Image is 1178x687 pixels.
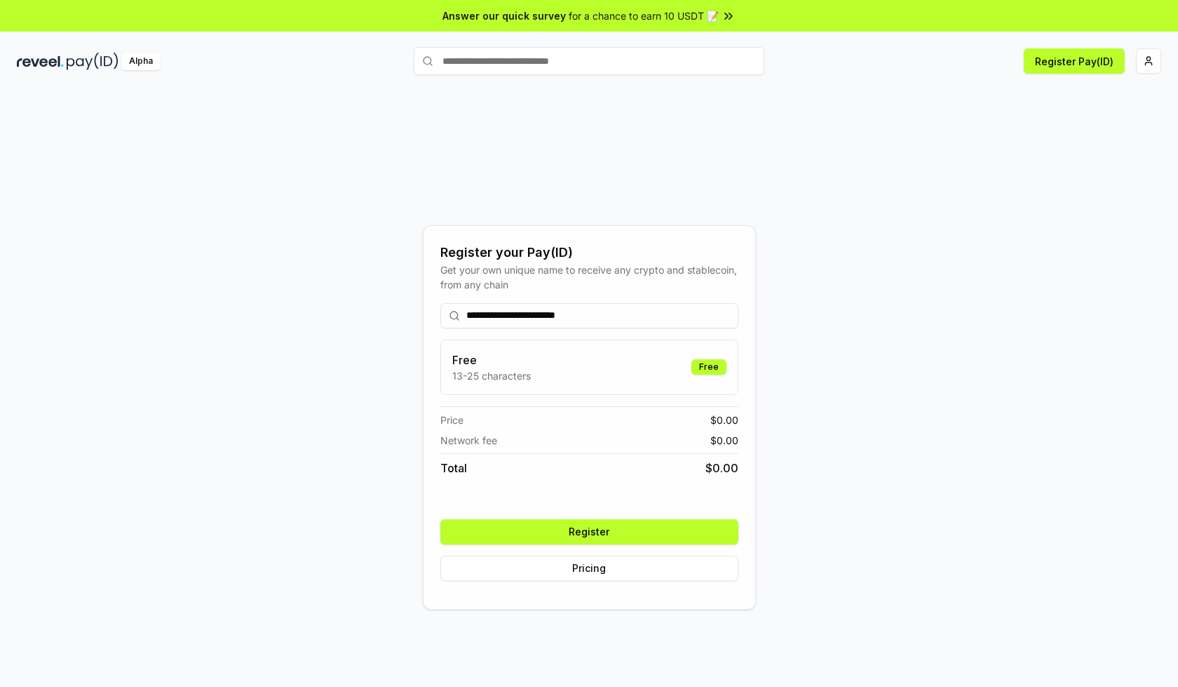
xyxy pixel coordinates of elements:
button: Register [440,519,738,545]
h3: Free [452,352,531,368]
div: Alpha [121,53,161,70]
p: 13-25 characters [452,368,531,383]
button: Register Pay(ID) [1024,48,1125,74]
span: $ 0.00 [710,413,738,427]
div: Register your Pay(ID) [440,243,738,262]
span: $ 0.00 [705,460,738,476]
span: Price [440,413,463,427]
span: Network fee [440,433,497,448]
span: Answer our quick survey [442,8,566,23]
img: pay_id [67,53,119,70]
img: reveel_dark [17,53,64,70]
span: for a chance to earn 10 USDT 📝 [569,8,719,23]
button: Pricing [440,556,738,581]
div: Get your own unique name to receive any crypto and stablecoin, from any chain [440,262,738,292]
span: $ 0.00 [710,433,738,448]
div: Free [691,359,726,375]
span: Total [440,460,467,476]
